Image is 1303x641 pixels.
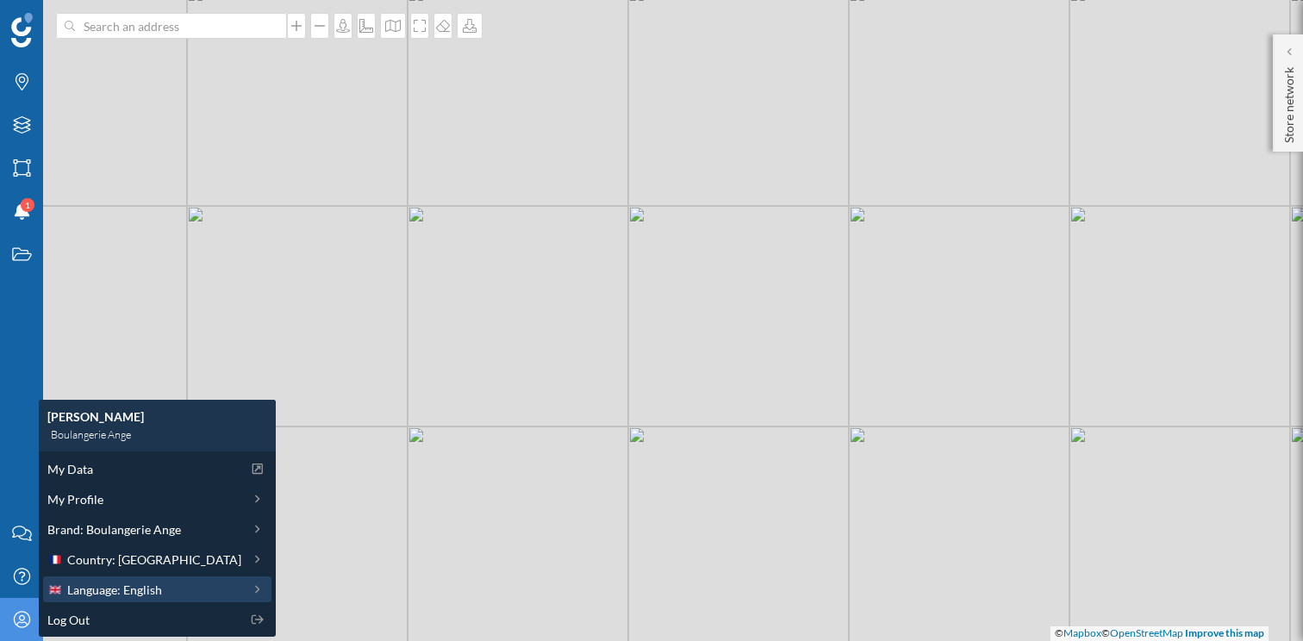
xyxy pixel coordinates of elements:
div: [PERSON_NAME] [47,408,267,426]
span: Brand: Boulangerie Ange [47,520,181,538]
img: Geoblink Logo [11,13,33,47]
a: OpenStreetMap [1110,626,1183,639]
a: Improve this map [1185,626,1264,639]
span: My Data [47,460,93,478]
span: My Profile [47,490,103,508]
span: Log Out [47,611,90,629]
div: © © [1051,626,1269,641]
span: Support [36,12,98,28]
a: Mapbox [1063,626,1101,639]
span: 1 [25,196,30,214]
span: Language: English [67,581,162,599]
span: Country: [GEOGRAPHIC_DATA] [67,551,241,569]
p: Store network [1281,60,1298,143]
div: Boulangerie Ange [47,426,267,443]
